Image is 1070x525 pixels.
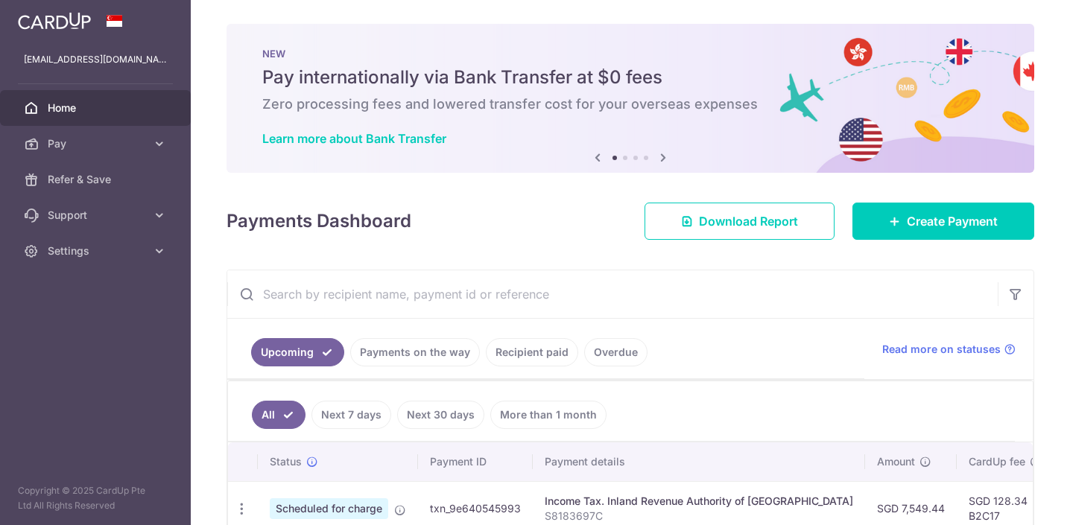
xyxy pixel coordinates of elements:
h4: Payments Dashboard [227,208,411,235]
h6: Zero processing fees and lowered transfer cost for your overseas expenses [262,95,998,113]
th: Payment ID [418,442,533,481]
span: Refer & Save [48,172,146,187]
span: Download Report [699,212,798,230]
span: Create Payment [907,212,998,230]
span: Pay [48,136,146,151]
a: Upcoming [251,338,344,366]
img: CardUp [18,12,91,30]
span: Amount [877,454,915,469]
img: Bank transfer banner [227,24,1034,173]
span: Scheduled for charge [270,498,388,519]
h5: Pay internationally via Bank Transfer at $0 fees [262,66,998,89]
a: Payments on the way [350,338,480,366]
a: Learn more about Bank Transfer [262,131,446,146]
th: Payment details [533,442,865,481]
a: All [252,401,306,429]
span: Home [48,101,146,115]
a: More than 1 month [490,401,607,429]
input: Search by recipient name, payment id or reference [227,270,998,318]
a: Read more on statuses [882,342,1016,357]
span: Read more on statuses [882,342,1001,357]
a: Next 30 days [397,401,484,429]
span: CardUp fee [969,454,1025,469]
p: S8183697C [545,509,853,524]
a: Download Report [645,203,835,240]
div: Income Tax. Inland Revenue Authority of [GEOGRAPHIC_DATA] [545,494,853,509]
span: Settings [48,244,146,258]
p: NEW [262,48,998,60]
p: [EMAIL_ADDRESS][DOMAIN_NAME] [24,52,167,67]
a: Create Payment [852,203,1034,240]
a: Overdue [584,338,648,366]
span: Status [270,454,302,469]
a: Recipient paid [486,338,578,366]
a: Next 7 days [311,401,391,429]
span: Support [48,208,146,223]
